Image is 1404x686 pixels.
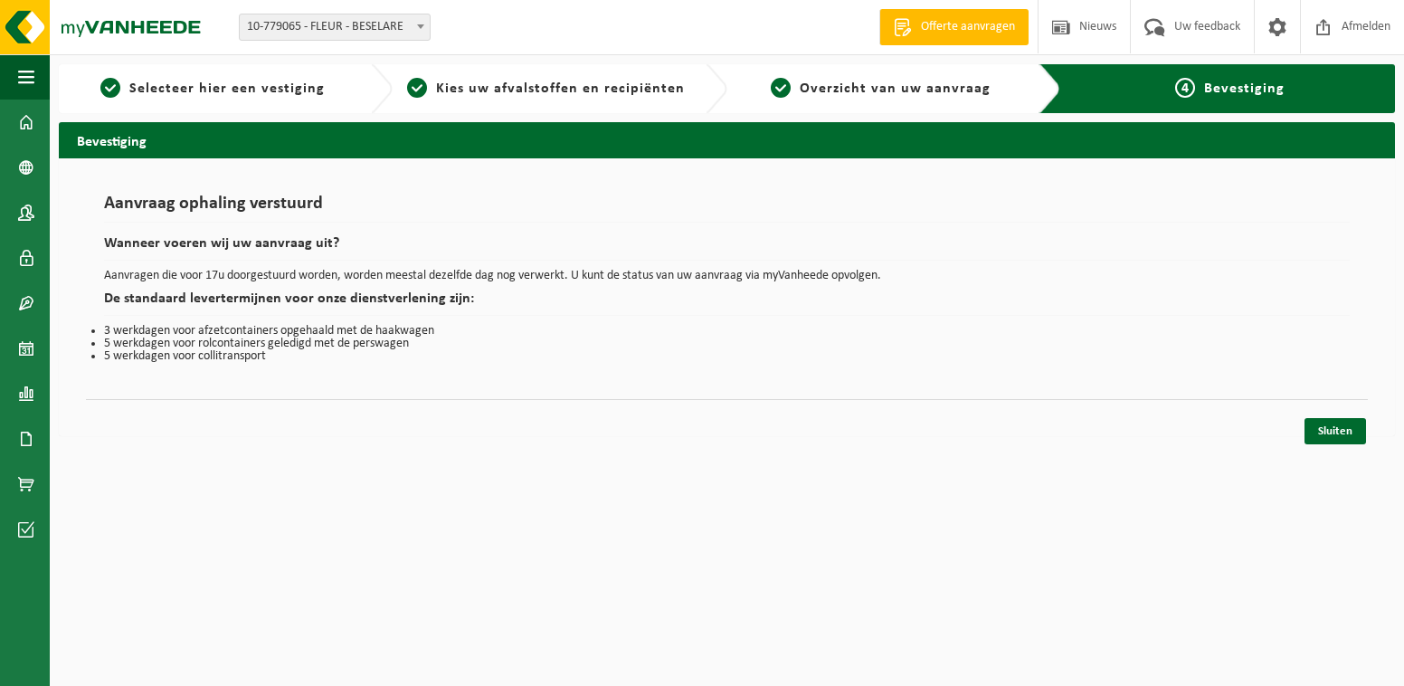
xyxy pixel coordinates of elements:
span: 2 [407,78,427,98]
p: Aanvragen die voor 17u doorgestuurd worden, worden meestal dezelfde dag nog verwerkt. U kunt de s... [104,270,1350,282]
span: 10-779065 - FLEUR - BESELARE [239,14,431,41]
span: Bevestiging [1204,81,1285,96]
a: 1Selecteer hier een vestiging [68,78,356,100]
li: 5 werkdagen voor collitransport [104,350,1350,363]
h2: De standaard levertermijnen voor onze dienstverlening zijn: [104,291,1350,316]
span: Selecteer hier een vestiging [129,81,325,96]
span: 10-779065 - FLEUR - BESELARE [240,14,430,40]
a: 2Kies uw afvalstoffen en recipiënten [402,78,690,100]
li: 3 werkdagen voor afzetcontainers opgehaald met de haakwagen [104,325,1350,338]
h2: Bevestiging [59,122,1395,157]
span: Overzicht van uw aanvraag [800,81,991,96]
span: 4 [1175,78,1195,98]
span: Kies uw afvalstoffen en recipiënten [436,81,685,96]
a: 3Overzicht van uw aanvraag [736,78,1025,100]
li: 5 werkdagen voor rolcontainers geledigd met de perswagen [104,338,1350,350]
h1: Aanvraag ophaling verstuurd [104,195,1350,223]
span: 1 [100,78,120,98]
a: Sluiten [1304,418,1366,444]
a: Offerte aanvragen [879,9,1029,45]
span: 3 [771,78,791,98]
h2: Wanneer voeren wij uw aanvraag uit? [104,236,1350,261]
span: Offerte aanvragen [916,18,1020,36]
